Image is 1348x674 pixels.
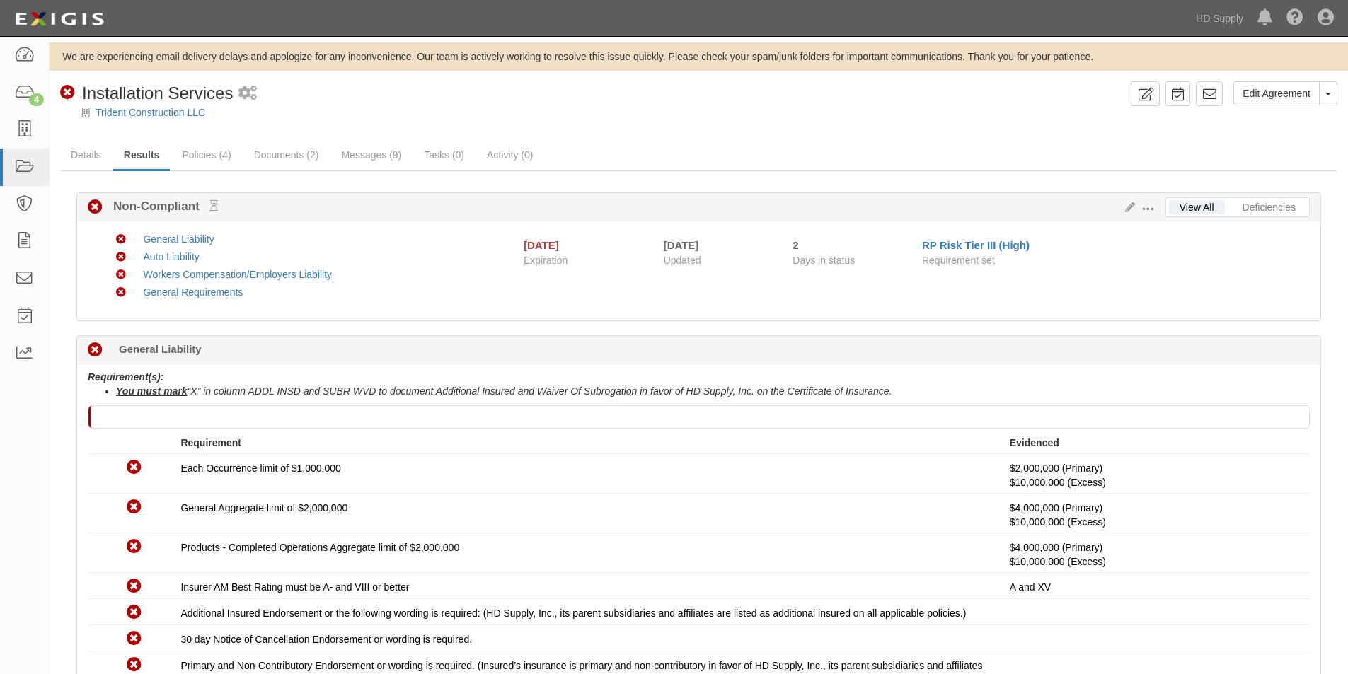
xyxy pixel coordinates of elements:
[127,605,142,620] i: Non-Compliant
[88,200,103,215] i: Non-Compliant
[60,141,112,169] a: Details
[664,255,701,266] span: Updated
[243,141,330,169] a: Documents (2)
[88,371,163,383] b: Requirement(s):
[1010,501,1299,529] p: $4,000,000 (Primary)
[476,141,543,169] a: Activity (0)
[113,141,171,171] a: Results
[127,579,142,594] i: Non-Compliant
[1169,200,1225,214] a: View All
[524,253,653,267] span: Expiration
[96,107,205,118] a: Trident Construction LLC
[1233,81,1320,105] a: Edit Agreement
[29,93,44,106] div: 4
[143,233,214,245] a: General Liability
[119,342,202,356] b: General Liability
[524,238,559,252] div: [DATE]
[413,141,475,169] a: Tasks (0)
[664,238,772,252] div: [DATE]
[180,502,347,513] span: General Aggregate limit of $2,000,000
[922,255,995,266] span: Requirement set
[1119,202,1135,213] a: Edit Results
[116,385,892,397] i: “X” in column ADDL INSD and SUBR WVD to document Additional Insured and Waiver Of Subrogation in ...
[1010,540,1299,569] p: $4,000,000 (Primary)
[127,500,142,515] i: Non-Compliant
[143,286,243,298] a: General Requirements
[127,460,142,475] i: Non-Compliant
[180,437,241,448] strong: Requirement
[127,658,142,673] i: Non-Compliant
[180,463,340,474] span: Each Occurrence limit of $1,000,000
[60,81,233,105] div: Installation Services
[180,608,966,619] span: Additional Insured Endorsement or the following wording is required: (HD Supply, Inc., its parent...
[330,141,412,169] a: Messages (9)
[171,141,241,169] a: Policies (4)
[103,198,218,215] b: Non-Compliant
[1232,200,1306,214] a: Deficiencies
[1010,516,1106,528] span: Policy #6050227910 Insurer: Continental Insurance Company
[922,239,1030,251] a: RP Risk Tier III (High)
[60,86,75,100] i: Non-Compliant
[180,634,472,645] span: 30 day Notice of Cancellation Endorsement or wording is required.
[88,343,103,358] i: Non-Compliant 2 days (since 09/01/2025)
[116,252,126,262] i: Non-Compliant
[143,251,199,262] a: Auto Liability
[1010,580,1299,594] p: A and XV
[210,200,218,211] small: Pending Review
[180,581,409,593] span: Insurer AM Best Rating must be A- and VIII or better
[1010,477,1106,488] span: Policy #6050227910 Insurer: Continental Insurance Company
[180,542,459,553] span: Products - Completed Operations Aggregate limit of $2,000,000
[793,238,911,252] div: Since 09/01/2025
[127,632,142,646] i: Non-Compliant
[1010,437,1059,448] strong: Evidenced
[793,255,855,266] span: Days in status
[1189,4,1250,33] a: HD Supply
[11,6,108,32] img: logo-5460c22ac91f19d4615b14bd174203de0afe785f0fc80cf4dbbc73dc1793850b.png
[116,270,126,280] i: Non-Compliant
[116,288,126,298] i: Non-Compliant
[50,50,1348,64] div: We are experiencing email delivery delays and apologize for any inconvenience. Our team is active...
[238,86,257,101] i: 1 scheduled workflow
[143,269,332,280] a: Workers Compensation/Employers Liability
[1010,461,1299,489] p: $2,000,000 (Primary)
[116,235,126,245] i: Non-Compliant
[1010,556,1106,567] span: Policy #6050227910 Insurer: Continental Insurance Company
[1286,10,1303,27] i: Help Center - Complianz
[116,385,188,397] u: You must mark
[127,540,142,554] i: Non-Compliant
[82,83,233,103] span: Installation Services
